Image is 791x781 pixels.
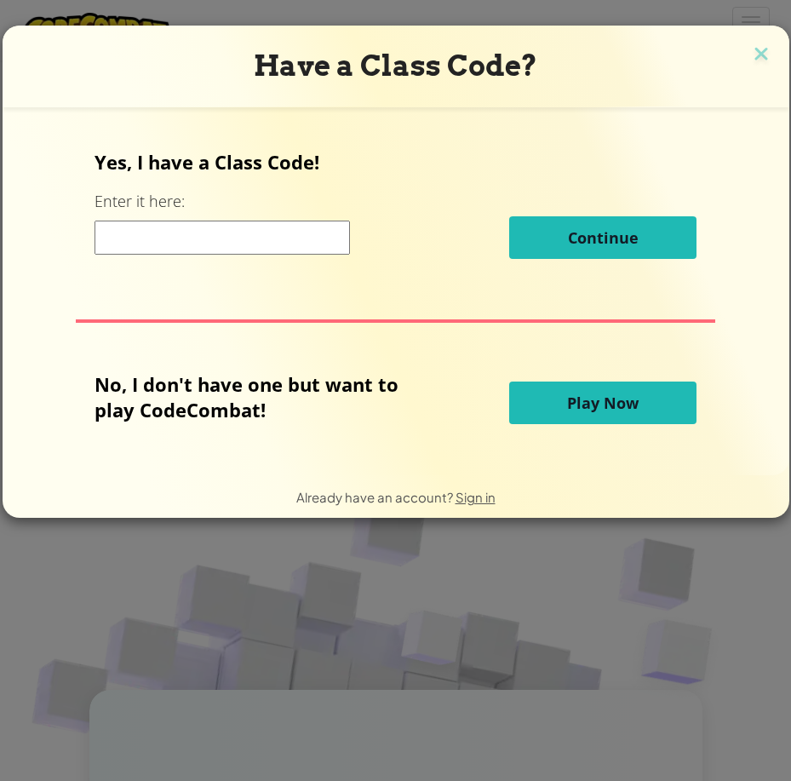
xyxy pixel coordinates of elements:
[254,49,537,83] span: Have a Class Code?
[95,149,696,175] p: Yes, I have a Class Code!
[95,371,424,422] p: No, I don't have one but want to play CodeCombat!
[509,382,696,424] button: Play Now
[567,393,639,413] span: Play Now
[296,489,456,505] span: Already have an account?
[568,227,639,248] span: Continue
[456,489,496,505] a: Sign in
[750,43,772,68] img: close icon
[509,216,696,259] button: Continue
[95,191,185,212] label: Enter it here:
